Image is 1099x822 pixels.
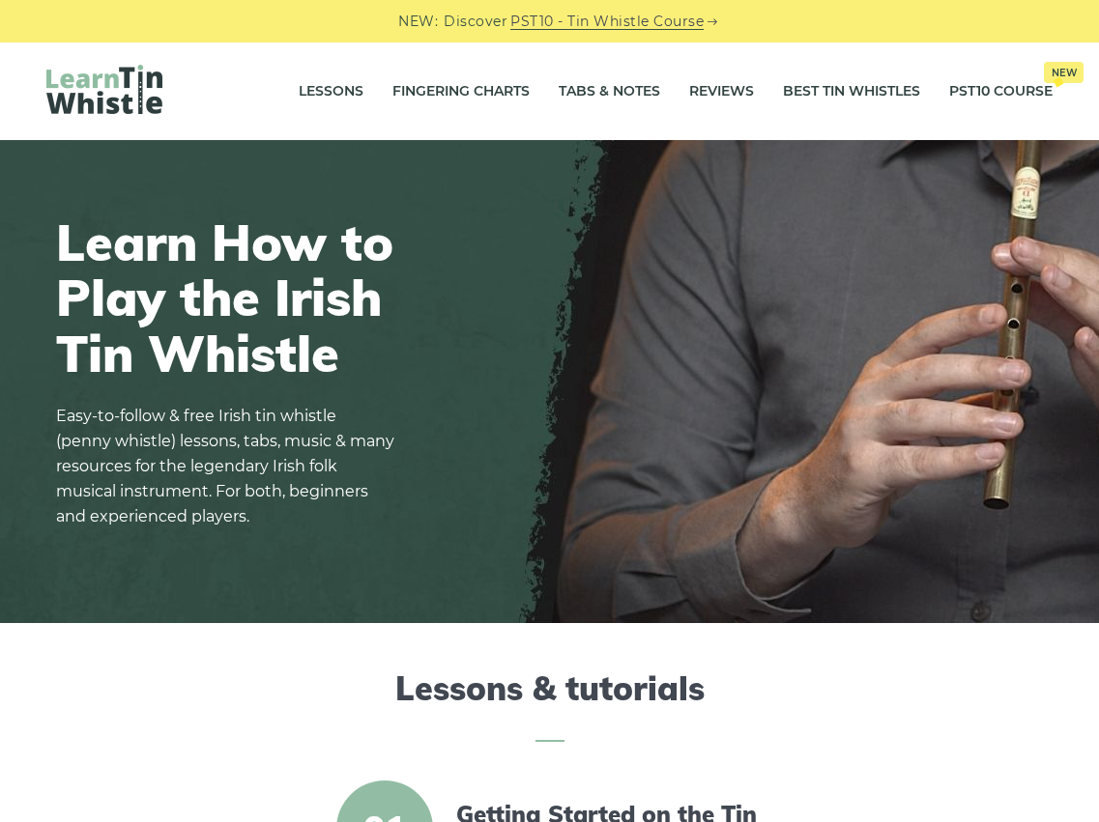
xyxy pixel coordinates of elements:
a: Fingering Charts [392,68,530,116]
a: Reviews [689,68,754,116]
h2: Lessons & tutorials [46,669,1053,742]
a: Best Tin Whistles [783,68,920,116]
a: PST10 CourseNew [949,68,1053,116]
a: Tabs & Notes [559,68,660,116]
p: Easy-to-follow & free Irish tin whistle (penny whistle) lessons, tabs, music & many resources for... [56,404,394,529]
a: Lessons [299,68,363,116]
h1: Learn How to Play the Irish Tin Whistle [56,214,394,381]
img: LearnTinWhistle.com [46,65,162,114]
span: New [1044,62,1084,83]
